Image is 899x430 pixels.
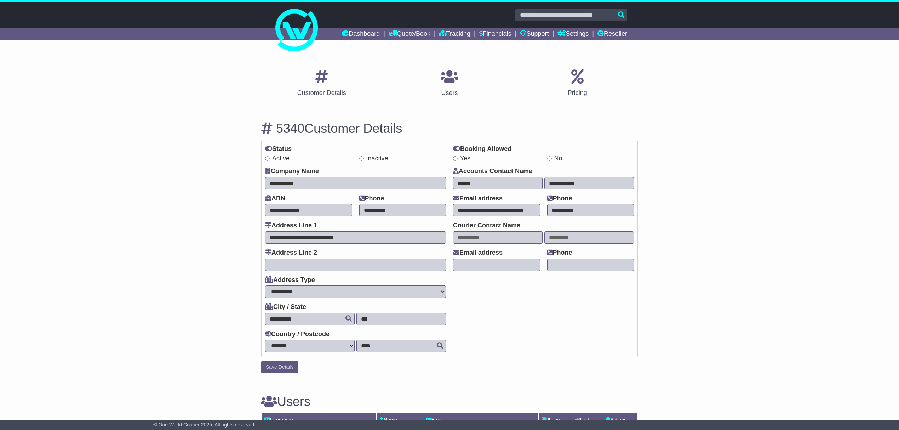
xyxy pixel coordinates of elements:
[359,155,388,163] label: Inactive
[453,145,511,153] label: Booking Allowed
[261,121,638,136] h3: Customer Details
[265,249,317,257] label: Address Line 2
[265,156,270,161] input: Active
[389,28,430,40] a: Quote/Book
[153,422,256,428] span: © One World Courier 2025. All rights reserved.
[436,67,463,100] a: Users
[265,168,319,175] label: Company Name
[453,195,503,203] label: Email address
[342,28,380,40] a: Dashboard
[293,67,351,100] a: Customer Details
[453,222,520,230] label: Courier Contact Name
[441,88,458,98] div: Users
[439,28,470,40] a: Tracking
[359,156,364,161] input: Inactive
[261,395,638,409] h3: Users
[547,155,562,163] label: No
[547,195,572,203] label: Phone
[563,67,592,100] a: Pricing
[520,28,549,40] a: Support
[265,195,285,203] label: ABN
[557,28,589,40] a: Settings
[265,276,315,284] label: Address Type
[597,28,627,40] a: Reseller
[265,222,317,230] label: Address Line 1
[453,249,503,257] label: Email address
[265,155,290,163] label: Active
[453,168,532,175] label: Accounts Contact Name
[265,145,292,153] label: Status
[359,195,384,203] label: Phone
[547,249,572,257] label: Phone
[453,156,458,161] input: Yes
[568,88,587,98] div: Pricing
[261,361,298,373] button: Save Details
[265,303,306,311] label: City / State
[265,330,330,338] label: Country / Postcode
[453,155,470,163] label: Yes
[479,28,511,40] a: Financials
[297,88,346,98] div: Customer Details
[547,156,552,161] input: No
[276,121,304,136] span: 5340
